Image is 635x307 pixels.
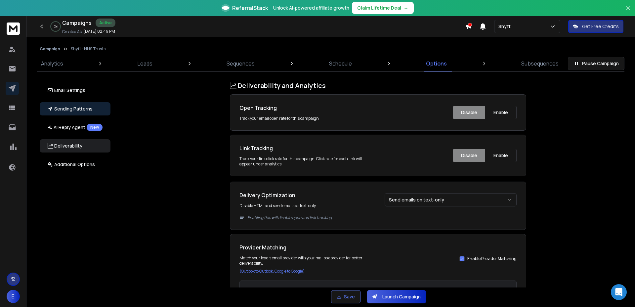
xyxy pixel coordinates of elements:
[426,60,447,67] p: Options
[54,24,58,28] p: 0 %
[96,19,115,27] div: Active
[232,4,268,12] span: ReferralStack
[40,84,110,97] button: Email Settings
[521,60,559,67] p: Subsequences
[611,284,627,300] div: Open Intercom Messenger
[352,2,414,14] button: Claim Lifetime Deal→
[41,60,63,67] p: Analytics
[517,56,563,71] a: Subsequences
[48,87,85,94] p: Email Settings
[325,56,356,71] a: Schedule
[422,56,451,71] a: Options
[404,5,408,11] span: →
[568,20,623,33] button: Get Free Credits
[138,60,152,67] p: Leads
[7,290,20,303] button: E
[62,29,82,34] p: Created At:
[223,56,259,71] a: Sequences
[624,4,632,20] button: Close banner
[40,46,60,52] button: Campaign
[230,81,526,90] h1: Deliverability and Analytics
[37,56,67,71] a: Analytics
[568,57,624,70] button: Pause Campaign
[71,46,106,52] p: Shyft - NHS Trusts
[498,23,513,30] p: Shyft
[273,5,349,11] p: Unlock AI-powered affiliate growth
[83,29,115,34] p: [DATE] 02:49 PM
[134,56,156,71] a: Leads
[227,60,255,67] p: Sequences
[329,60,352,67] p: Schedule
[62,19,92,27] h1: Campaigns
[582,23,619,30] p: Get Free Credits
